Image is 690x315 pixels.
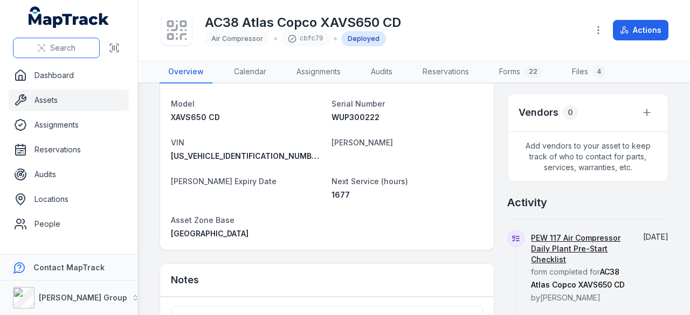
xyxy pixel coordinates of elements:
[171,272,199,288] h3: Notes
[9,139,129,160] a: Reservations
[29,6,109,28] a: MapTrack
[9,164,129,185] a: Audits
[362,61,401,83] a: Audits
[531,233,627,302] span: form completed for by [PERSON_NAME]
[9,89,129,111] a: Assets
[414,61,478,83] a: Reservations
[9,188,129,210] a: Locations
[332,190,350,199] span: 1677
[519,105,558,120] h3: Vendors
[281,31,329,46] div: cbfc79
[225,61,275,83] a: Calendar
[9,213,129,235] a: People
[171,229,249,238] span: [GEOGRAPHIC_DATA]
[643,232,668,241] span: [DATE]
[171,113,220,122] span: XAVS650 CD
[171,138,184,147] span: VIN
[171,151,323,160] span: [US_VEHICLE_IDENTIFICATION_NUMBER]
[160,61,212,83] a: Overview
[9,65,129,86] a: Dashboard
[332,177,408,186] span: Next Service (hours)
[332,99,385,108] span: Serial Number
[171,99,195,108] span: Model
[508,132,668,181] span: Add vendors to your asset to keep track of who to contact for parts, services, warranties, etc.
[9,114,129,136] a: Assignments
[13,38,100,58] button: Search
[563,105,578,120] div: 0
[531,233,627,265] a: PEW 117 Air Compressor Daily Plant Pre-Start Checklist
[613,20,668,40] button: Actions
[491,61,550,83] a: Forms22
[211,34,263,43] span: Air Compressor
[592,65,605,78] div: 4
[171,177,277,186] span: [PERSON_NAME] Expiry Date
[507,195,547,210] h2: Activity
[50,43,75,53] span: Search
[332,113,379,122] span: WUP300222
[171,215,234,225] span: Asset Zone Base
[341,31,386,46] div: Deployed
[205,14,401,31] h1: AC38 Atlas Copco XAVS650 CD
[288,61,349,83] a: Assignments
[563,61,614,83] a: Files4
[525,65,542,78] div: 22
[39,293,127,302] strong: [PERSON_NAME] Group
[332,138,393,147] span: [PERSON_NAME]
[643,232,668,241] time: 8/13/2025, 7:07:41 AM
[33,263,105,272] strong: Contact MapTrack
